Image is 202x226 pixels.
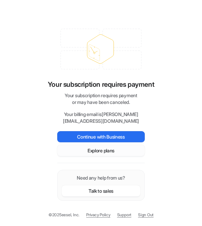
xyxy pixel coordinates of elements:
p: Your billing email is [PERSON_NAME][EMAIL_ADDRESS][DOMAIN_NAME] [57,111,145,124]
span: Support [117,212,131,218]
p: Your subscription requires payment or may have been canceled. [57,92,145,106]
p: Need any help from us? [62,174,140,181]
p: © 2025 eesel, Inc. [48,212,79,218]
a: Privacy Policy [86,212,110,218]
p: Your subscription requires payment [48,79,154,89]
a: Sign Out [138,212,154,218]
button: Continue with Business [57,131,145,142]
button: Explore plans [57,145,145,156]
button: Talk to sales [62,185,140,196]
